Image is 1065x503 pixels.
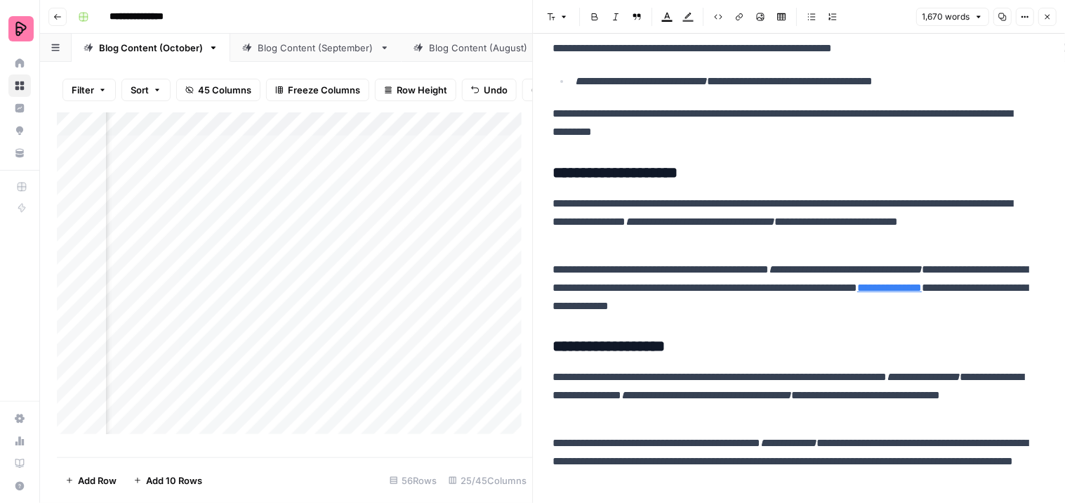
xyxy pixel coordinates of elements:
a: Insights [8,97,31,119]
a: Usage [8,430,31,452]
button: Add 10 Rows [125,469,211,492]
span: Row Height [397,83,447,97]
button: Undo [462,79,517,101]
a: Learning Hub [8,452,31,475]
a: Blog Content (September) [230,34,402,62]
button: Filter [62,79,116,101]
div: Blog Content (October) [99,41,203,55]
button: Help + Support [8,475,31,497]
a: Blog Content (August) [402,34,555,62]
span: 45 Columns [198,83,251,97]
button: Row Height [375,79,456,101]
div: Blog Content (September) [258,41,374,55]
span: Sort [131,83,149,97]
button: 1,670 words [916,8,989,26]
button: Workspace: Preply [8,11,31,46]
span: Undo [484,83,508,97]
span: Add 10 Rows [146,473,202,488]
a: Your Data [8,142,31,164]
img: Preply Logo [8,16,34,41]
span: 1,670 words [922,11,970,23]
button: Sort [121,79,171,101]
div: Blog Content (August) [429,41,528,55]
div: 25/45 Columns [443,469,533,492]
span: Add Row [78,473,117,488]
a: Home [8,52,31,74]
a: Browse [8,74,31,97]
span: Filter [72,83,94,97]
button: Freeze Columns [266,79,369,101]
button: 45 Columns [176,79,260,101]
a: Opportunities [8,119,31,142]
a: Blog Content (October) [72,34,230,62]
button: Add Row [57,469,125,492]
div: 56 Rows [384,469,443,492]
span: Freeze Columns [288,83,360,97]
a: Settings [8,407,31,430]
